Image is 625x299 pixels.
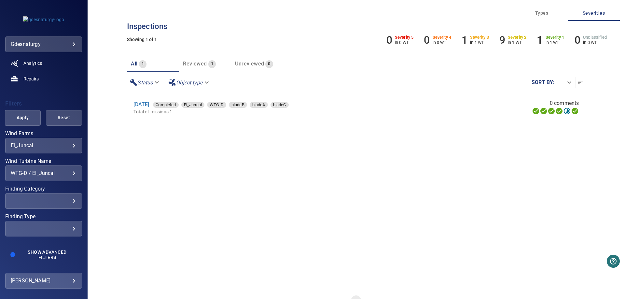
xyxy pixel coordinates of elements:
span: Completed [153,102,178,108]
a: analytics noActive [5,55,82,71]
div: Status [127,77,163,88]
svg: Selecting 100% [548,107,555,115]
h6: 1 [462,34,467,46]
h6: Severity 4 [433,35,451,40]
div: Wind Turbine Name [5,165,82,181]
div: Finding Category [5,193,82,209]
svg: Data Formatted 100% [540,107,548,115]
li: Severity 2 [499,34,527,46]
span: bladeC [271,102,289,108]
h6: Severity 5 [395,35,414,40]
span: Types [520,9,564,17]
h3: Inspections [127,22,585,31]
p: in 1 WT [508,40,527,45]
h6: 0 [386,34,392,46]
div: ​ [555,77,576,88]
span: bladeB [229,102,247,108]
span: Reviewed [183,61,207,67]
button: Reset [46,110,82,126]
span: El_Juncal [181,102,204,108]
h6: Unclassified [583,35,607,40]
p: in 1 WT [546,40,564,45]
h5: Showing 1 of 1 [127,37,585,42]
h6: 9 [499,34,505,46]
h6: 1 [537,34,543,46]
span: Show Advanced Filters [21,249,73,260]
span: 0 [265,60,273,68]
span: All [131,61,137,67]
p: in 0 WT [433,40,451,45]
label: Sort by : [532,80,555,85]
li: Severity Unclassified [575,34,607,46]
li: Severity 1 [537,34,564,46]
label: Finding Category [5,186,82,192]
em: Object type [176,79,202,86]
label: Wind Farms [5,131,82,136]
span: 0 comments [550,99,579,107]
button: Show Advanced Filters [18,247,77,263]
p: in 1 WT [470,40,489,45]
button: Sort list from newest to oldest [576,77,585,88]
span: Severities [572,9,616,17]
em: Status [137,79,153,86]
svg: ML Processing 100% [555,107,563,115]
div: [PERSON_NAME] [11,276,76,286]
a: repairs noActive [5,71,82,87]
li: Severity 3 [462,34,489,46]
p: in 0 WT [395,40,414,45]
li: Severity 5 [386,34,414,46]
p: Total of missions 1 [133,108,411,115]
div: Wind Farms [5,138,82,153]
label: Wind Turbine Name [5,159,82,164]
li: Severity 4 [424,34,451,46]
label: Finding Type [5,214,82,219]
span: 1 [208,60,216,68]
p: in 0 WT [583,40,607,45]
span: 1 [139,60,146,68]
span: Apply [13,114,33,122]
div: El_Juncal [11,142,76,149]
h4: Filters [5,100,82,107]
div: gdesnaturgy [5,36,82,52]
div: Object type [166,77,213,88]
span: bladeA [250,102,268,108]
span: Repairs [23,76,39,82]
span: Reset [54,114,74,122]
h6: Severity 3 [470,35,489,40]
button: Apply [5,110,41,126]
svg: Matching 98% [563,107,571,115]
div: Finding Type [5,221,82,236]
span: Analytics [23,60,42,66]
h6: 0 [575,34,580,46]
svg: Classification 100% [571,107,579,115]
span: WTG-D [207,102,226,108]
a: [DATE] [133,101,149,107]
img: gdesnaturgy-logo [23,16,64,23]
div: gdesnaturgy [11,39,76,50]
svg: Uploading 100% [532,107,540,115]
span: Unreviewed [235,61,264,67]
h6: 0 [424,34,430,46]
h6: Severity 1 [546,35,564,40]
div: WTG-D / El_Juncal [11,170,76,176]
h6: Severity 2 [508,35,527,40]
